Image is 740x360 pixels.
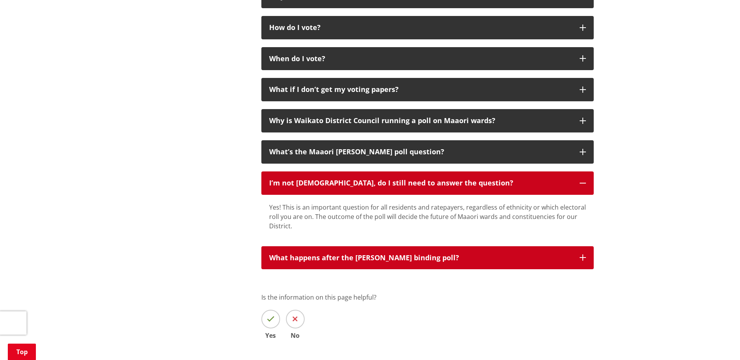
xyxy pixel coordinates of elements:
[269,254,572,262] div: What happens after the [PERSON_NAME] binding poll?
[8,344,36,360] a: Top
[261,16,594,39] button: How do I vote?
[269,86,572,94] div: What if I don’t get my voting papers?
[269,148,572,156] div: What’s the Maaori [PERSON_NAME] poll question?
[261,246,594,270] button: What happens after the [PERSON_NAME] binding poll?
[261,109,594,132] button: Why is Waikato District Council running a poll on Maaori wards?
[704,327,732,355] iframe: Messenger Launcher
[261,332,280,339] span: Yes
[269,55,572,63] div: When do I vote?
[286,332,305,339] span: No
[269,24,572,32] div: How do I vote?
[261,171,594,195] button: I’m not [DEMOGRAPHIC_DATA], do I still need to answer the question?
[269,117,572,125] div: Why is Waikato District Council running a poll on Maaori wards?
[261,47,594,71] button: When do I vote?
[261,140,594,164] button: What’s the Maaori [PERSON_NAME] poll question?
[269,179,572,187] div: I’m not [DEMOGRAPHIC_DATA], do I still need to answer the question?
[261,293,594,302] p: Is the information on this page helpful?
[269,203,586,231] div: Yes! This is an important question for all residents and ratepayers, regardless of ethnicity or w...
[261,78,594,101] button: What if I don’t get my voting papers?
